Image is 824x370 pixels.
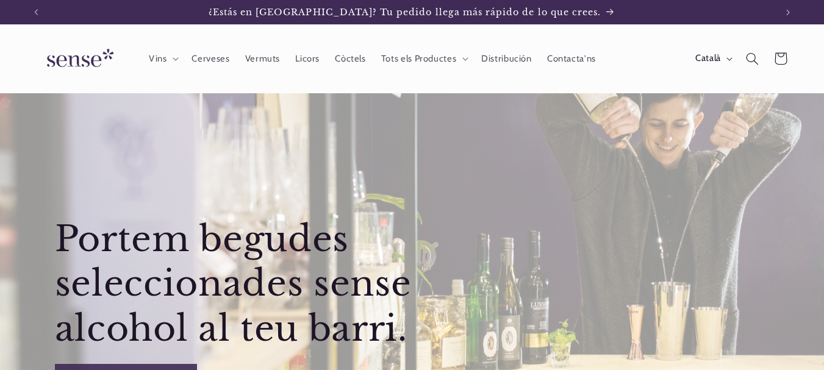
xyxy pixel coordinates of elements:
[245,53,280,65] span: Vermuts
[474,45,540,72] a: Distribución
[237,45,288,72] a: Vermuts
[328,45,374,72] a: Còctels
[184,45,237,72] a: Cerveses
[738,44,766,73] summary: Cerca
[27,37,129,81] a: Sense
[288,45,328,72] a: Licors
[335,53,365,65] span: Còctels
[32,41,124,76] img: Sense
[54,216,445,351] h2: Portem begudes seleccionades sense alcohol al teu barri.
[295,53,320,65] span: Licors
[547,53,596,65] span: Contacta'ns
[695,52,721,65] span: Català
[373,45,473,72] summary: Tots els Productes
[481,53,532,65] span: Distribución
[381,53,456,65] span: Tots els Productes
[688,46,739,71] button: Català
[539,45,603,72] a: Contacta'ns
[149,53,167,65] span: Vins
[209,7,601,18] span: ¿Estás en [GEOGRAPHIC_DATA]? Tu pedido llega más rápido de lo que crees.
[192,53,229,65] span: Cerveses
[141,45,184,72] summary: Vins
